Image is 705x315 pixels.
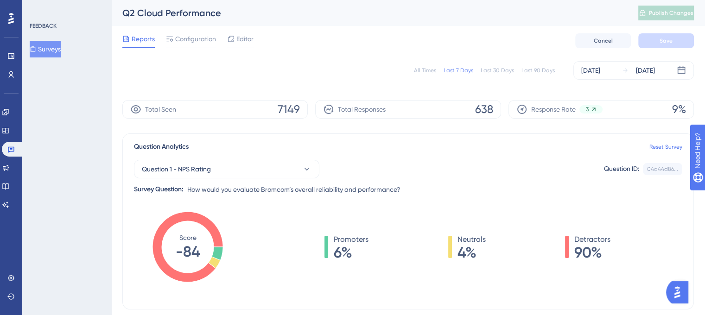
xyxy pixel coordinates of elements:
[649,143,682,151] a: Reset Survey
[142,164,211,175] span: Question 1 - NPS Rating
[179,234,197,241] tspan: Score
[30,41,61,57] button: Surveys
[236,33,254,44] span: Editor
[672,102,686,117] span: 9%
[134,160,319,178] button: Question 1 - NPS Rating
[475,102,493,117] span: 638
[134,184,184,195] div: Survey Question:
[586,106,589,113] span: 3
[334,234,368,245] span: Promoters
[175,33,216,44] span: Configuration
[660,37,673,44] span: Save
[457,245,486,260] span: 4%
[647,165,678,173] div: 04d44d86...
[338,104,386,115] span: Total Responses
[594,37,613,44] span: Cancel
[30,22,57,30] div: FEEDBACK
[22,2,58,13] span: Need Help?
[457,234,486,245] span: Neutrals
[581,65,600,76] div: [DATE]
[638,33,694,48] button: Save
[444,67,473,74] div: Last 7 Days
[132,33,155,44] span: Reports
[521,67,555,74] div: Last 90 Days
[278,102,300,117] span: 7149
[636,65,655,76] div: [DATE]
[666,278,694,306] iframe: UserGuiding AI Assistant Launcher
[122,6,615,19] div: Q2 Cloud Performance
[145,104,176,115] span: Total Seen
[638,6,694,20] button: Publish Changes
[481,67,514,74] div: Last 30 Days
[187,184,400,195] span: How would you evaluate Bromcom’s overall reliability and performance?
[134,141,189,152] span: Question Analytics
[531,104,576,115] span: Response Rate
[574,245,610,260] span: 90%
[649,9,693,17] span: Publish Changes
[575,33,631,48] button: Cancel
[574,234,610,245] span: Detractors
[176,243,200,260] tspan: -84
[604,163,639,175] div: Question ID:
[414,67,436,74] div: All Times
[334,245,368,260] span: 6%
